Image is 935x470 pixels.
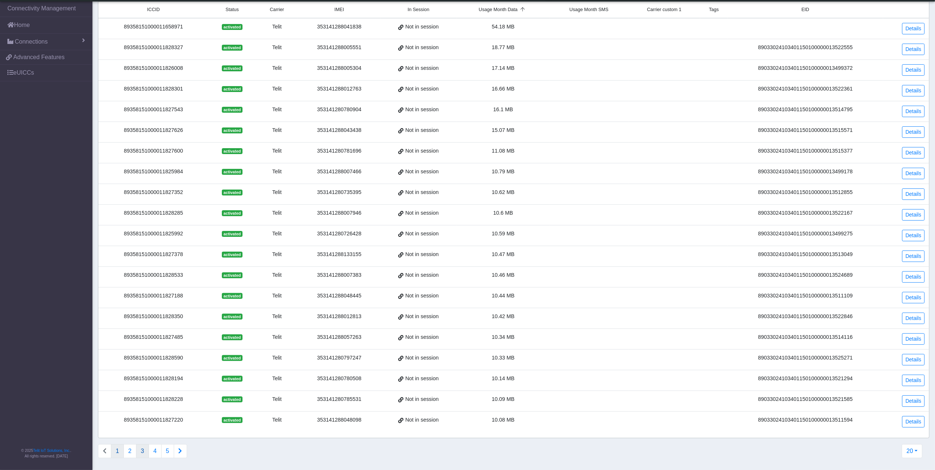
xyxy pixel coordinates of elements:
[902,271,925,283] a: Details
[492,355,515,361] span: 10.33 MB
[33,449,70,453] a: Telit IoT Solutions, Inc.
[732,44,879,52] div: 89033024103401150100000013522555
[732,64,879,72] div: 89033024103401150100000013499372
[103,354,204,362] div: 89358151000011828590
[732,106,879,114] div: 89033024103401150100000013514795
[492,168,515,174] span: 10.79 MB
[405,106,438,114] span: Not in session
[103,230,204,238] div: 89358151000011825992
[732,230,879,238] div: 89033024103401150100000013499275
[260,395,294,403] div: Telit
[902,375,925,386] a: Details
[492,396,515,402] span: 10.09 MB
[103,44,204,52] div: 89358151000011828327
[902,395,925,407] a: Details
[902,292,925,303] a: Details
[260,85,294,93] div: Telit
[732,271,879,279] div: 89033024103401150100000013524689
[302,188,376,197] div: 353141280735395
[222,148,242,154] span: activated
[647,6,681,13] span: Carrier custom 1
[260,333,294,341] div: Telit
[732,292,879,300] div: 89033024103401150100000013511109
[732,416,879,424] div: 89033024103401150100000013511594
[302,147,376,155] div: 353141280781696
[222,396,242,402] span: activated
[492,189,515,195] span: 10.62 MB
[479,6,518,13] span: Usage Month Data
[103,85,204,93] div: 89358151000011828301
[732,375,879,383] div: 89033024103401150100000013521294
[492,251,515,257] span: 10.47 MB
[902,85,925,96] a: Details
[709,6,719,13] span: Tags
[902,354,925,365] a: Details
[492,148,515,154] span: 11.08 MB
[405,251,438,259] span: Not in session
[222,190,242,195] span: activated
[902,251,925,262] a: Details
[732,395,879,403] div: 89033024103401150100000013521585
[260,375,294,383] div: Telit
[492,272,515,278] span: 10.46 MB
[260,106,294,114] div: Telit
[222,231,242,237] span: activated
[103,209,204,217] div: 89358151000011828285
[902,230,925,241] a: Details
[222,417,242,423] span: activated
[492,86,515,92] span: 16.66 MB
[15,37,48,46] span: Connections
[222,24,242,30] span: activated
[222,127,242,133] span: activated
[222,355,242,361] span: activated
[222,107,242,113] span: activated
[492,375,515,381] span: 10.14 MB
[260,271,294,279] div: Telit
[732,126,879,134] div: 89033024103401150100000013515571
[405,292,438,300] span: Not in session
[902,333,925,345] a: Details
[103,271,204,279] div: 89358151000011828533
[260,147,294,155] div: Telit
[902,126,925,138] a: Details
[492,313,515,319] span: 10.42 MB
[302,64,376,72] div: 353141288005304
[147,6,160,13] span: ICCID
[902,188,925,200] a: Details
[492,231,515,236] span: 10.59 MB
[802,6,809,13] span: EID
[405,333,438,341] span: Not in session
[492,417,515,423] span: 10.08 MB
[569,6,609,13] span: Usage Month SMS
[902,444,922,458] button: 20
[902,64,925,76] a: Details
[405,375,438,383] span: Not in session
[405,209,438,217] span: Not in session
[103,313,204,321] div: 89358151000011828350
[260,168,294,176] div: Telit
[103,251,204,259] div: 89358151000011827378
[222,86,242,92] span: activated
[405,85,438,93] span: Not in session
[222,169,242,175] span: activated
[222,272,242,278] span: activated
[302,333,376,341] div: 353141288057263
[405,230,438,238] span: Not in session
[222,45,242,51] span: activated
[732,209,879,217] div: 89033024103401150100000013522167
[161,444,174,458] button: 5
[302,44,376,52] div: 353141288005551
[103,292,204,300] div: 89358151000011827188
[492,334,515,340] span: 10.34 MB
[405,23,438,31] span: Not in session
[302,168,376,176] div: 353141288007466
[260,230,294,238] div: Telit
[493,210,513,216] span: 10.6 MB
[222,314,242,320] span: activated
[103,106,204,114] div: 89358151000011827543
[405,271,438,279] span: Not in session
[103,375,204,383] div: 89358151000011828194
[405,354,438,362] span: Not in session
[732,168,879,176] div: 89033024103401150100000013499178
[260,292,294,300] div: Telit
